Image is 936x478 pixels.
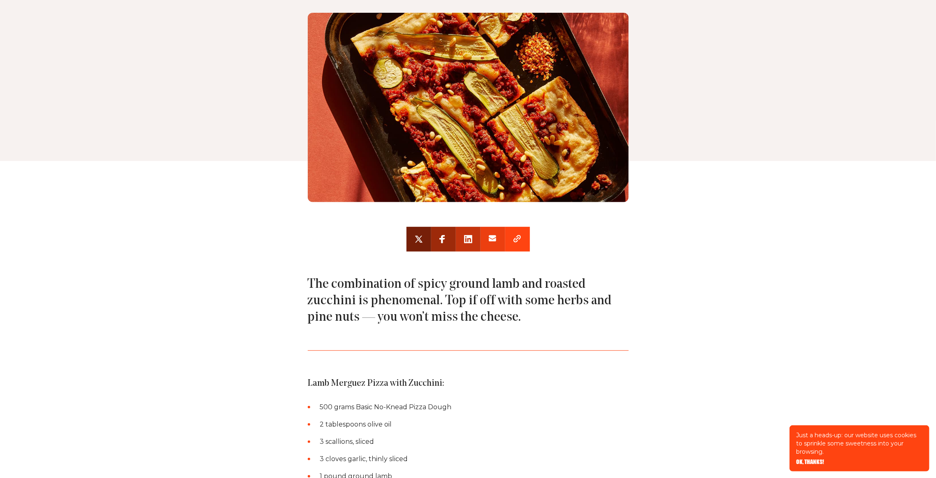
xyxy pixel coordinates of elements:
[796,431,923,456] p: Just a heads-up: our website uses cookies to sprinkle some sweetness into your browsing.
[320,454,629,464] li: 3 cloves garlic, thinly sliced
[320,419,629,430] li: 2 tablespoons olive oil
[308,375,629,392] p: Lamb Merguez Pizza with Zucchini:
[308,13,629,202] img: Lamb Merguez Pizza with Zucchini
[796,459,824,465] button: OK, THANKS!
[320,402,629,413] li: 500 grams Basic No-Knead Pizza Dough
[320,436,629,447] li: 3 scallions, sliced
[308,276,629,326] p: The combination of spicy ground lamb and roasted zucchini is phenomenal. Top if off with some her...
